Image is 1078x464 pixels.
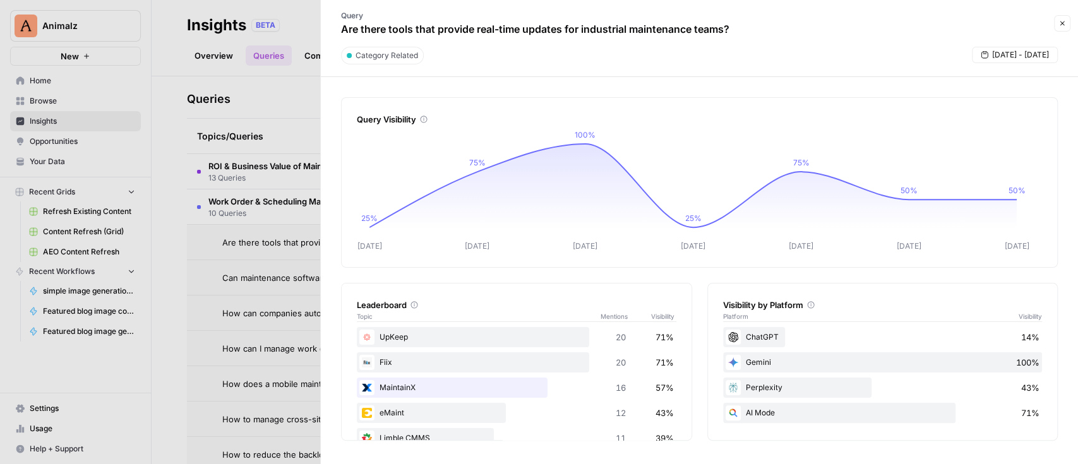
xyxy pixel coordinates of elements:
[1021,381,1039,394] span: 43%
[685,213,702,223] tspan: 25%
[573,241,597,251] tspan: [DATE]
[656,356,674,369] span: 71%
[972,47,1058,63] button: [DATE] - [DATE]
[357,378,676,398] div: MaintainX
[723,403,1043,423] div: AI Mode
[359,355,374,370] img: 3inzxla7at1wjheoq6v3eh8659hl
[723,311,748,321] span: Platform
[357,311,601,321] span: Topic
[359,405,374,420] img: vp90dy29337938vekp01ueniiakj
[616,407,626,419] span: 12
[1021,331,1039,343] span: 14%
[357,299,676,311] div: Leaderboard
[359,380,374,395] img: fvway7fnys9uyq3nrsp43g6qe7rd
[601,311,651,321] span: Mentions
[357,352,676,372] div: Fiix
[723,378,1043,398] div: Perplexity
[723,327,1043,347] div: ChatGPT
[361,213,378,223] tspan: 25%
[1016,356,1039,369] span: 100%
[793,158,809,167] tspan: 75%
[901,186,918,195] tspan: 50%
[341,21,729,37] p: Are there tools that provide real-time updates for industrial maintenance teams?
[469,158,486,167] tspan: 75%
[616,356,626,369] span: 20
[357,403,676,423] div: eMaint
[1019,311,1042,321] span: Visibility
[681,241,705,251] tspan: [DATE]
[359,330,374,345] img: j0n4nj9spordaxbxy3ruusrzow50
[465,241,489,251] tspan: [DATE]
[341,10,729,21] p: Query
[656,407,674,419] span: 43%
[789,241,813,251] tspan: [DATE]
[1005,241,1029,251] tspan: [DATE]
[616,432,626,444] span: 11
[656,432,674,444] span: 39%
[357,428,676,448] div: Limble CMMS
[1009,186,1026,195] tspan: 50%
[723,299,1043,311] div: Visibility by Platform
[656,381,674,394] span: 57%
[656,331,674,343] span: 71%
[357,241,382,251] tspan: [DATE]
[357,327,676,347] div: UpKeep
[897,241,921,251] tspan: [DATE]
[992,49,1049,61] span: [DATE] - [DATE]
[359,431,374,446] img: eyq06ecd38vob3ttrotvumdawkaz
[1021,407,1039,419] span: 71%
[356,50,418,61] span: Category Related
[357,113,1042,126] div: Query Visibility
[651,311,676,321] span: Visibility
[616,331,626,343] span: 20
[723,352,1043,372] div: Gemini
[616,381,626,394] span: 16
[575,130,596,140] tspan: 100%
